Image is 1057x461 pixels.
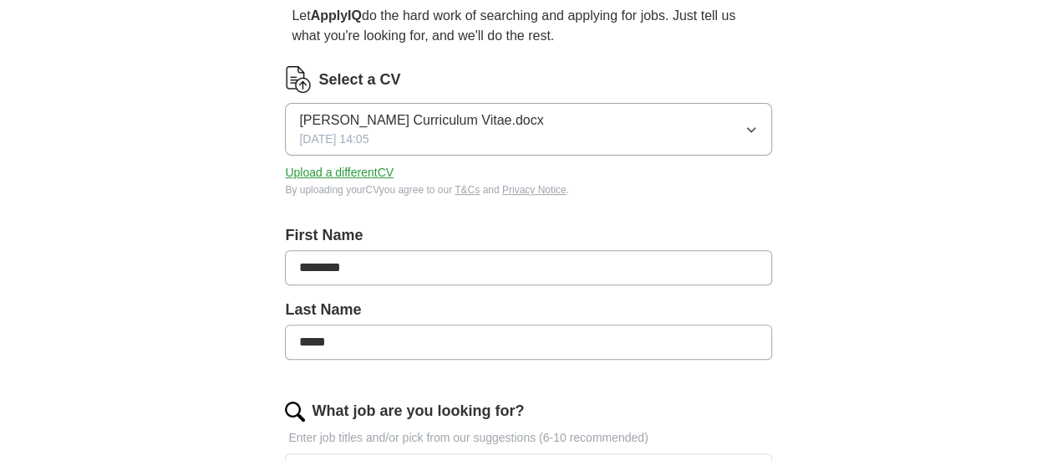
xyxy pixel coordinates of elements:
[285,66,312,93] img: CV Icon
[311,8,362,23] strong: ApplyIQ
[312,400,524,423] label: What job are you looking for?
[285,224,771,247] label: First Name
[502,184,567,196] a: Privacy Notice
[455,184,480,196] a: T&Cs
[285,402,305,422] img: search.png
[299,131,368,148] span: [DATE] 14:05
[318,69,400,91] label: Select a CV
[285,103,771,156] button: [PERSON_NAME] Curriculum Vitae.docx[DATE] 14:05
[285,164,394,182] button: Upload a differentCV
[285,429,771,447] p: Enter job titles and/or pick from our suggestions (6-10 recommended)
[285,182,771,197] div: By uploading your CV you agree to our and .
[299,110,543,131] span: [PERSON_NAME] Curriculum Vitae.docx
[285,299,771,321] label: Last Name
